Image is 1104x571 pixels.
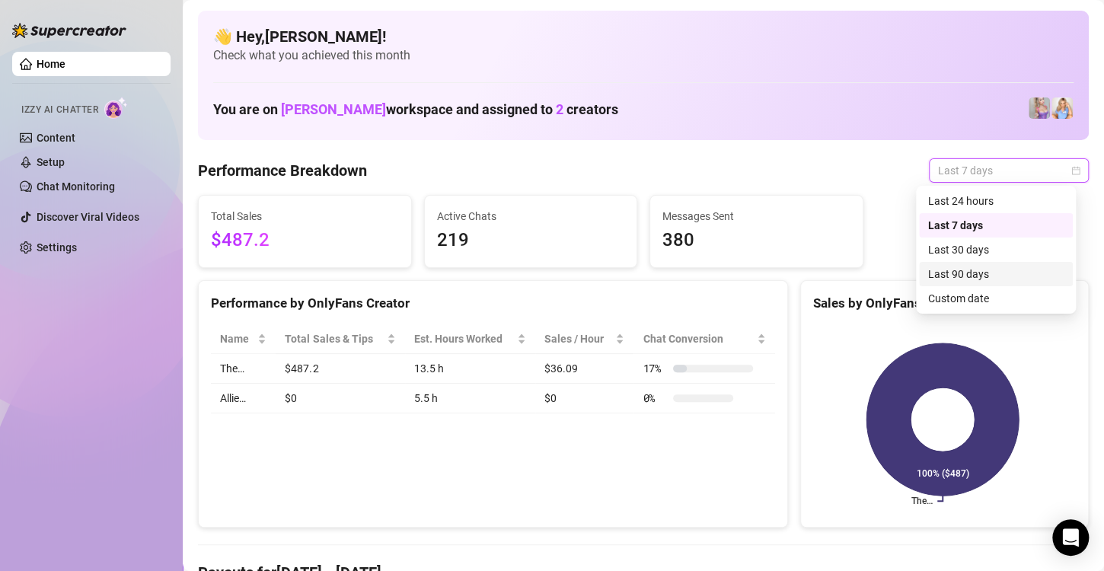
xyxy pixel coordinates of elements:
[414,330,514,347] div: Est. Hours Worked
[276,384,405,413] td: $0
[37,180,115,193] a: Chat Monitoring
[437,208,625,225] span: Active Chats
[1071,166,1080,175] span: calendar
[21,103,98,117] span: Izzy AI Chatter
[633,324,774,354] th: Chat Conversion
[911,496,933,506] text: The…
[938,159,1080,182] span: Last 7 days
[285,330,384,347] span: Total Sales & Tips
[919,238,1073,262] div: Last 30 days
[1052,519,1089,556] div: Open Intercom Messenger
[37,58,65,70] a: Home
[211,354,276,384] td: The…
[211,384,276,413] td: Allie…
[211,208,399,225] span: Total Sales
[211,226,399,255] span: $487.2
[544,330,612,347] span: Sales / Hour
[928,290,1064,307] div: Custom date
[37,132,75,144] a: Content
[928,266,1064,282] div: Last 90 days
[281,101,386,117] span: [PERSON_NAME]
[276,354,405,384] td: $487.2
[405,384,535,413] td: 5.5 h
[12,23,126,38] img: logo-BBDzfeDw.svg
[643,330,753,347] span: Chat Conversion
[919,262,1073,286] div: Last 90 days
[276,324,405,354] th: Total Sales & Tips
[198,160,367,181] h4: Performance Breakdown
[213,47,1074,64] span: Check what you achieved this month
[37,241,77,254] a: Settings
[919,189,1073,213] div: Last 24 hours
[643,390,667,407] span: 0 %
[928,241,1064,258] div: Last 30 days
[535,354,633,384] td: $36.09
[437,226,625,255] span: 219
[556,101,563,117] span: 2
[662,226,850,255] span: 380
[535,324,633,354] th: Sales / Hour
[104,97,128,119] img: AI Chatter
[213,101,618,118] h1: You are on workspace and assigned to creators
[220,330,254,347] span: Name
[1051,97,1073,119] img: The
[37,156,65,168] a: Setup
[37,211,139,223] a: Discover Viral Videos
[919,213,1073,238] div: Last 7 days
[928,217,1064,234] div: Last 7 days
[643,360,667,377] span: 17 %
[928,193,1064,209] div: Last 24 hours
[662,208,850,225] span: Messages Sent
[211,324,276,354] th: Name
[1029,97,1050,119] img: Allie
[211,293,775,314] div: Performance by OnlyFans Creator
[535,384,633,413] td: $0
[405,354,535,384] td: 13.5 h
[919,286,1073,311] div: Custom date
[213,26,1074,47] h4: 👋 Hey, [PERSON_NAME] !
[813,293,1076,314] div: Sales by OnlyFans Creator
